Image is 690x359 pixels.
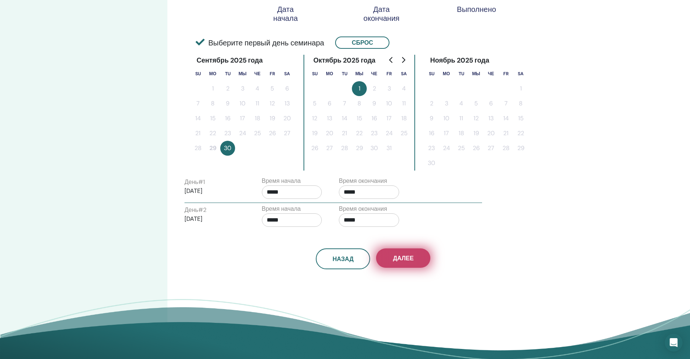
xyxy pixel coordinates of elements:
th: Пятница [382,66,397,81]
button: 23 [367,126,382,141]
ya-tr-span: Назад [333,255,354,263]
button: 13 [484,111,498,126]
th: Среда [352,66,367,81]
th: Пятница [265,66,280,81]
button: 27 [484,141,498,156]
button: 8 [513,96,528,111]
ya-tr-span: # [198,206,203,214]
button: 16 [424,126,439,141]
th: Понедельник [322,66,337,81]
ya-tr-span: Мо [209,71,216,77]
button: 4 [454,96,469,111]
button: 2 [220,81,235,96]
button: 17 [439,126,454,141]
button: 14 [190,111,205,126]
button: Назад [316,248,370,269]
button: 29 [205,141,220,156]
button: 29 [513,141,528,156]
button: 19 [469,126,484,141]
button: 2 [367,81,382,96]
button: 3 [439,96,454,111]
button: 15 [205,111,220,126]
button: 7 [498,96,513,111]
ya-tr-span: Ноябрь 2025 года [430,55,489,66]
button: 27 [280,126,295,141]
button: 1 [513,81,528,96]
button: 25 [397,126,411,141]
ya-tr-span: FR [386,71,392,77]
button: 16 [220,111,235,126]
button: 6 [280,81,295,96]
button: 7 [190,96,205,111]
button: 4 [250,81,265,96]
ya-tr-span: FR [503,71,509,77]
th: Воскресенье [190,66,205,81]
button: 18 [454,126,469,141]
button: Перейти к следующему месяцу [397,53,409,67]
ya-tr-span: Время окончания [339,177,387,185]
button: Сброс [335,36,389,49]
button: 20 [484,126,498,141]
ya-tr-span: Дата окончания [363,4,399,23]
button: 18 [397,111,411,126]
button: Перейти к предыдущему месяцу [385,53,397,67]
button: 23 [424,141,439,156]
button: 9 [424,111,439,126]
button: 18 [250,111,265,126]
ya-tr-span: Sa [284,71,290,77]
button: 17 [235,111,250,126]
button: 25 [250,126,265,141]
p: [DATE] [184,215,245,223]
button: 5 [469,96,484,111]
th: Вторник [220,66,235,81]
th: Понедельник [439,66,454,81]
button: 23 [220,126,235,141]
button: 29 [352,141,367,156]
button: 6 [322,96,337,111]
ya-tr-span: FR [270,71,275,77]
button: 22 [352,126,367,141]
th: Пятница [498,66,513,81]
ya-tr-span: Выполнено [457,4,496,14]
button: 11 [454,111,469,126]
button: 28 [498,141,513,156]
ya-tr-span: День [184,206,198,214]
button: 20 [322,126,337,141]
th: Суббота [280,66,295,81]
ya-tr-span: Далее [393,254,414,262]
button: 21 [190,126,205,141]
ya-tr-span: Че [254,71,260,77]
button: 24 [235,126,250,141]
div: Откройте Интерком-Мессенджер [665,334,683,352]
button: 8 [205,96,220,111]
button: 26 [265,126,280,141]
button: 10 [235,96,250,111]
ya-tr-span: Мы [238,71,247,77]
ya-tr-span: Sa [401,71,407,77]
th: Среда [469,66,484,81]
button: 9 [367,96,382,111]
th: Суббота [397,66,411,81]
th: Воскресенье [424,66,439,81]
button: 13 [322,111,337,126]
ya-tr-span: Время окончания [339,205,387,213]
button: 14 [498,111,513,126]
th: Четверг [250,66,265,81]
button: 15 [352,111,367,126]
button: 22 [205,126,220,141]
button: 4 [397,81,411,96]
ya-tr-span: Сентябрь 2025 года [196,55,263,66]
button: 19 [307,126,322,141]
button: 8 [352,96,367,111]
button: 12 [307,111,322,126]
button: 16 [367,111,382,126]
ya-tr-span: Че [488,71,494,77]
ya-tr-span: Дата начала [273,4,298,23]
th: Воскресенье [307,66,322,81]
button: 27 [322,141,337,156]
ya-tr-span: Sa [518,71,524,77]
button: 1 [352,81,367,96]
button: 2 [424,96,439,111]
ya-tr-span: День [184,178,198,186]
button: 28 [337,141,352,156]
